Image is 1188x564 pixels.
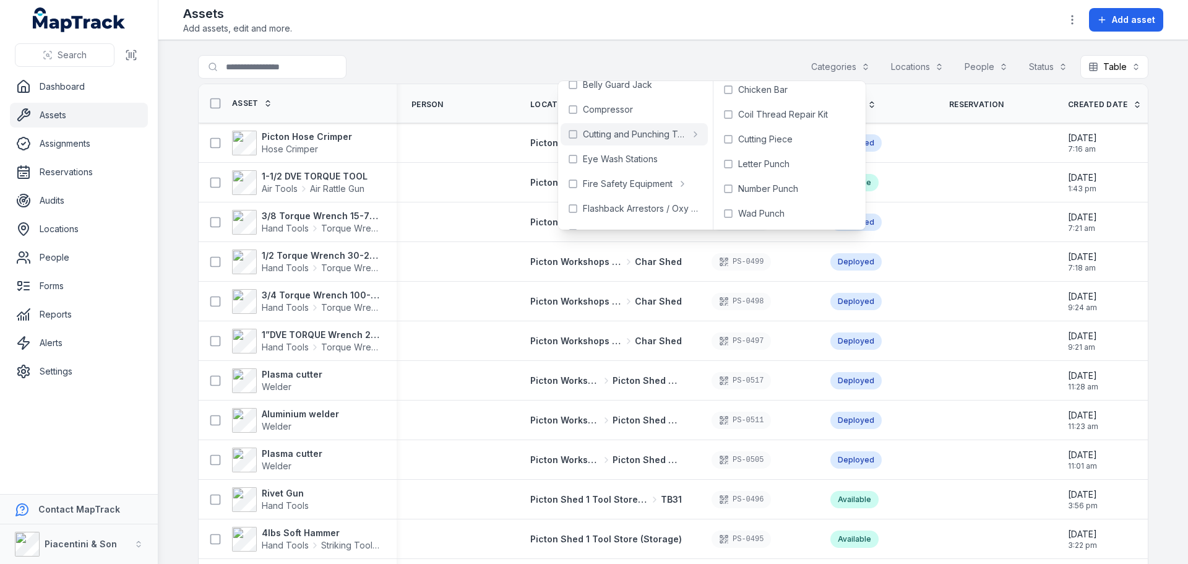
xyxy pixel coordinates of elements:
a: Plasma cutterWelder [232,448,322,472]
span: [DATE] [1068,528,1097,540]
button: People [957,55,1016,79]
span: Flashback Arrestors / Oxy Sets [583,202,700,215]
time: 22/08/2025, 9:24:30 am [1068,290,1097,313]
div: Deployed [830,372,882,389]
div: PS-0517 [712,372,771,389]
a: Picton Shed 1 Tool Store (Storage) [530,533,682,545]
span: Hose Crimper [262,144,318,154]
span: Eye Wash Stations [583,153,658,165]
span: 11:23 am [1068,422,1098,432]
span: 7:18 am [1068,263,1097,273]
strong: Picton Hose Crimper [262,131,352,143]
span: Air Tools [262,183,298,195]
span: [DATE] [1068,449,1097,461]
span: Picton Shed 2 Fabrication Shop [613,375,682,387]
span: Picton Shed 2 Fabrication Shop [613,454,682,466]
button: Table [1080,55,1148,79]
strong: Plasma cutter [262,368,322,381]
button: Status [1021,55,1075,79]
span: Person [411,100,444,110]
a: 1”DVE TORQUE Wrench 200-1000 ft/lbs 4572Hand ToolsTorque Wrench [232,329,382,354]
div: PS-0497 [712,332,771,350]
div: PS-0511 [712,412,771,429]
span: [DATE] [1068,251,1097,263]
span: Asset [232,98,259,108]
span: TB31 [661,493,682,506]
span: Created Date [1068,100,1128,110]
span: Hand Tools [262,500,309,511]
strong: Aluminium welder [262,408,339,420]
a: Reports [10,302,148,327]
span: Search [58,49,87,61]
div: Deployed [830,451,882,469]
span: Hand Tools [262,539,309,552]
span: Picton Workshops & Bays [530,216,622,228]
span: 11:28 am [1068,382,1098,392]
time: 26/08/2025, 1:43:23 pm [1068,171,1097,194]
time: 20/08/2025, 11:23:44 am [1068,409,1098,432]
a: People [10,245,148,270]
span: Picton Shed 2 Fabrication Shop [613,414,682,427]
a: Assets [10,103,148,128]
span: Char Shed [635,256,682,268]
span: Hand Tools [262,262,309,274]
span: 3:56 pm [1068,501,1098,511]
span: Picton Workshops & Bays [530,414,600,427]
a: Dashboard [10,74,148,99]
a: 3/4 Torque Wrench 100-500 ft/lbs box 2 4575Hand ToolsTorque Wrench [232,289,382,314]
span: [DATE] [1068,488,1098,501]
span: Fire Safety Equipment [583,178,673,190]
a: Picton Shed 1 Tool Store (Storage) [530,176,682,189]
a: Locations [10,217,148,241]
span: Coil Thread Repair Kit [738,108,828,121]
button: Search [15,43,114,67]
button: Categories [803,55,878,79]
span: 7:21 am [1068,223,1097,233]
time: 22/08/2025, 9:21:00 am [1068,330,1097,352]
button: Locations [883,55,952,79]
a: Picton Workshops & BaysPicton Shed 2 Fabrication Shop [530,414,682,427]
strong: 1”DVE TORQUE Wrench 200-1000 ft/lbs 4572 [262,329,382,341]
span: Cutting and Punching Tools [583,128,686,141]
div: Deployed [830,332,882,350]
span: 11:01 am [1068,461,1097,471]
time: 28/08/2025, 7:16:42 am [1068,132,1097,154]
div: PS-0498 [712,293,771,310]
a: 1-1/2 DVE TORQUE TOOLAir ToolsAir Rattle Gun [232,170,368,195]
strong: 4lbs Soft Hammer [262,527,382,539]
div: Deployed [830,253,882,271]
time: 20/08/2025, 11:01:51 am [1068,449,1097,471]
a: Picton Workshops & BaysChar Shed [530,256,682,268]
a: Picton Workshops & BaysChar Shed [530,335,682,347]
a: Assignments [10,131,148,156]
span: Picton Workshops & Bays [530,375,600,387]
span: Picton Workshops & Bays [530,256,622,268]
time: 25/08/2025, 7:18:00 am [1068,251,1097,273]
strong: Contact MapTrack [38,504,120,514]
span: 9:24 am [1068,303,1097,313]
span: [DATE] [1068,171,1097,184]
span: Picton Shed 1 Tool Store (Storage) [530,493,648,506]
a: Settings [10,359,148,384]
span: 1:43 pm [1068,184,1097,194]
span: Char Shed [635,335,682,347]
span: Torque Wrench [321,302,382,314]
a: Picton Workshops & BaysHose Bay [530,137,682,149]
span: Air Rattle Gun [310,183,364,195]
span: [DATE] [1068,132,1097,144]
strong: 1/2 Torque Wrench 30-250 ft/lbs site box 2 4579 [262,249,382,262]
time: 18/08/2025, 3:22:55 pm [1068,528,1097,550]
div: PS-0495 [712,531,771,548]
span: Cutting Piece [738,133,793,145]
div: Available [830,531,879,548]
a: Forms [10,274,148,298]
span: [DATE] [1068,211,1097,223]
span: Welder [262,461,291,471]
strong: 3/8 Torque Wrench 15-75 ft/lbs site box 2 4581 [262,210,382,222]
div: PS-0496 [712,491,771,508]
strong: Piacentini & Son [45,539,117,549]
a: Asset [232,98,272,108]
span: Picton Workshops & Bays [530,295,622,308]
span: Picton Workshops & Bays [530,137,629,149]
span: Torque Wrench [321,222,382,235]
